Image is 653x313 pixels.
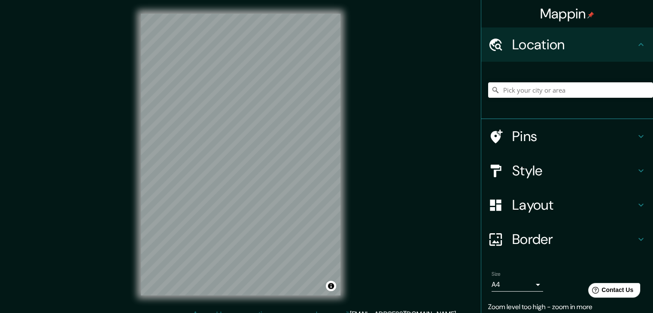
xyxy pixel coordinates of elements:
p: Zoom level too high - zoom in more [488,302,646,312]
h4: Mappin [540,5,595,22]
h4: Pins [512,128,636,145]
label: Size [492,271,501,278]
iframe: Help widget launcher [577,280,644,304]
h4: Style [512,162,636,179]
h4: Location [512,36,636,53]
img: pin-icon.png [587,12,594,18]
h4: Layout [512,196,636,214]
div: Style [481,153,653,188]
input: Pick your city or area [488,82,653,98]
div: Layout [481,188,653,222]
div: A4 [492,278,543,292]
canvas: Map [141,14,340,295]
button: Toggle attribution [326,281,336,291]
div: Pins [481,119,653,153]
h4: Border [512,231,636,248]
div: Border [481,222,653,256]
div: Location [481,27,653,62]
